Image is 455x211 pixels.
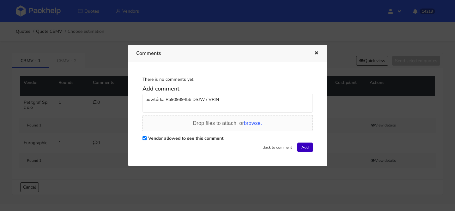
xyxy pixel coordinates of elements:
[143,76,313,83] div: There is no comments yet.
[193,120,262,126] span: Drop files to attach, or
[136,49,305,58] h3: Comments
[297,143,313,152] button: Add
[258,143,296,152] button: Back to comment
[143,85,313,92] h5: Add comment
[148,135,223,141] label: Vendor allowed to see this comment
[244,120,262,126] span: browse.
